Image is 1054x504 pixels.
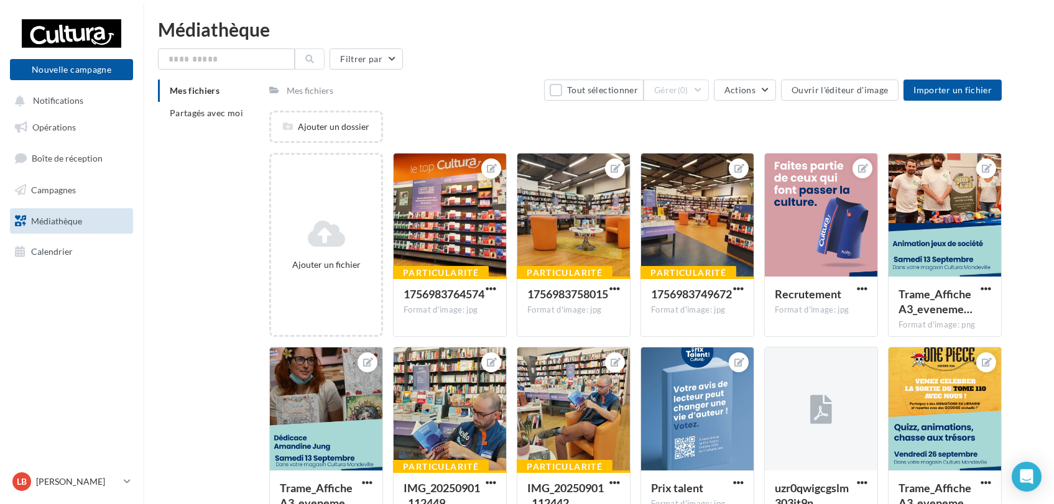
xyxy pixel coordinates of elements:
div: Format d'image: jpg [527,305,620,316]
div: Format d'image: jpg [404,305,496,316]
a: Opérations [7,114,136,140]
span: 1756983764574 [404,287,484,301]
a: Boîte de réception [7,145,136,172]
button: Nouvelle campagne [10,59,133,80]
button: Ouvrir l'éditeur d'image [781,80,899,101]
button: Filtrer par [330,48,403,70]
div: Open Intercom Messenger [1012,462,1042,492]
span: Recrutement [775,287,841,301]
span: Opérations [32,122,76,132]
span: Calendrier [31,246,73,257]
button: Actions [714,80,776,101]
span: Boîte de réception [32,153,103,163]
a: LB [PERSON_NAME] [10,470,133,493]
a: Médiathèque [7,208,136,234]
p: [PERSON_NAME] [36,475,119,488]
div: Format d'image: jpg [775,305,867,316]
span: Trame_Affiche A3_evenement_2024.pptx (31) [899,287,973,316]
span: Prix talent [651,481,703,495]
div: Ajouter un dossier [271,121,381,133]
span: Partagés avec moi [170,108,243,118]
button: Importer un fichier [904,80,1002,101]
button: Gérer(0) [644,80,709,101]
span: Médiathèque [31,215,82,226]
span: Importer un fichier [913,85,992,95]
div: Mes fichiers [287,85,333,97]
span: (0) [678,85,688,95]
span: Mes fichiers [170,85,220,96]
a: Calendrier [7,239,136,265]
a: Campagnes [7,177,136,203]
span: Campagnes [31,185,76,195]
button: Tout sélectionner [544,80,644,101]
span: Notifications [33,96,83,106]
div: Particularité [517,266,613,280]
div: Médiathèque [158,20,1039,39]
div: Format d'image: png [899,319,991,331]
div: Ajouter un fichier [276,259,376,271]
span: 1756983749672 [651,287,732,301]
span: Actions [724,85,756,95]
span: 1756983758015 [527,287,608,301]
span: LB [17,475,27,488]
div: Particularité [517,460,613,474]
div: Particularité [393,460,489,474]
div: Particularité [393,266,489,280]
div: Particularité [640,266,736,280]
div: Format d'image: jpg [651,305,744,316]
